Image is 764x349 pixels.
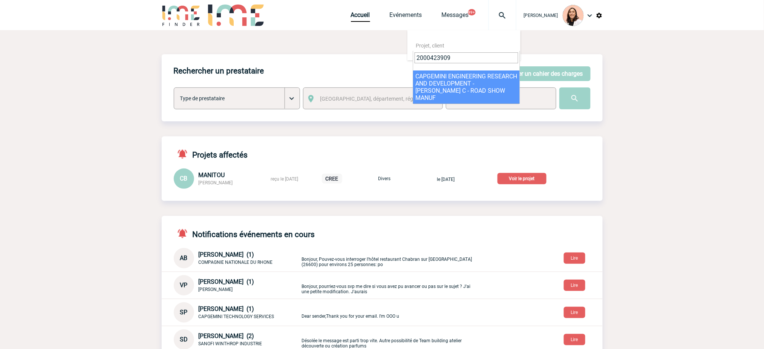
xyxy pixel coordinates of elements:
span: SP [180,309,188,316]
button: Lire [564,280,585,291]
div: Conversation privée : Client - Agence [174,275,300,295]
a: VP [PERSON_NAME] (1) [PERSON_NAME] Bonjour, pourriez-vous svp me dire si vous avez pu avancer ou ... [174,281,479,288]
span: [PERSON_NAME] [199,180,233,185]
p: Divers [366,176,403,181]
span: [PERSON_NAME] [524,13,558,18]
span: SANOFI WINTHROP INDUSTRIE [199,341,262,346]
h4: Notifications événements en cours [174,228,315,239]
span: COMPAGNIE NATIONALE DU RHONE [199,260,273,265]
span: AB [180,254,188,262]
h4: Projets affectés [174,148,248,159]
span: [GEOGRAPHIC_DATA], département, région... [320,96,425,102]
img: notifications-active-24-px-r.png [177,148,193,159]
p: CREE [322,174,342,184]
a: Lire [558,254,591,261]
p: Désolée le message est parti trop vite. Autre possibilité de Team building atelier découverte ou ... [302,331,479,349]
span: MANITOU [199,171,225,179]
span: CAPGEMINI TECHNOLOGY SERVICES [199,314,274,319]
img: IME-Finder [162,5,201,26]
a: Lire [558,308,591,315]
img: 129834-0.png [563,5,584,26]
span: [PERSON_NAME] [199,287,233,292]
a: Lire [558,281,591,288]
span: Projet, client [416,43,445,49]
div: Conversation privée : Client - Agence [174,302,300,323]
button: 99+ [468,9,476,15]
a: SP [PERSON_NAME] (1) CAPGEMINI TECHNOLOGY SERVICES Dear sender,Thank you for your email. I'm OOO u [174,308,479,315]
span: reçu le [DATE] [271,176,299,182]
span: [PERSON_NAME] (1) [199,305,254,312]
a: SD [PERSON_NAME] (2) SANOFI WINTHROP INDUSTRIE Désolée le message est parti trop vite. Autre poss... [174,335,479,343]
span: le [DATE] [437,177,455,182]
button: Lire [564,253,585,264]
a: Lire [558,335,591,343]
span: [PERSON_NAME] (2) [199,332,254,340]
h4: Rechercher un prestataire [174,66,264,75]
span: VP [180,282,188,289]
span: [PERSON_NAME] (1) [199,251,254,258]
button: Lire [564,307,585,318]
img: notifications-active-24-px-r.png [177,228,193,239]
span: [PERSON_NAME] (1) [199,278,254,285]
input: Submit [559,87,591,109]
p: Dear sender,Thank you for your email. I'm OOO u [302,306,479,319]
li: CAPGEMINI ENGINEERING RESEARCH AND DEVELOPMENT - [PERSON_NAME] C - ROAD SHOW MANUF [413,70,520,104]
button: Lire [564,334,585,345]
div: Conversation privée : Client - Agence [174,248,300,268]
a: Accueil [351,11,370,22]
p: Bonjour, pourriez-vous svp me dire si vous avez pu avancer ou pas sur le sujet ? J'ai une petite ... [302,277,479,294]
a: AB [PERSON_NAME] (1) COMPAGNIE NATIONALE DU RHONE Bonjour, Pouvez-vous interroger l'hôtel restaur... [174,254,479,261]
a: Voir le projet [498,174,550,182]
p: Bonjour, Pouvez-vous interroger l'hôtel restaurant Chabran sur [GEOGRAPHIC_DATA] (26600) pour env... [302,250,479,267]
a: Messages [442,11,469,22]
p: Voir le projet [498,173,547,184]
span: CB [180,175,188,182]
span: SD [180,336,188,343]
a: Evénements [390,11,422,22]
